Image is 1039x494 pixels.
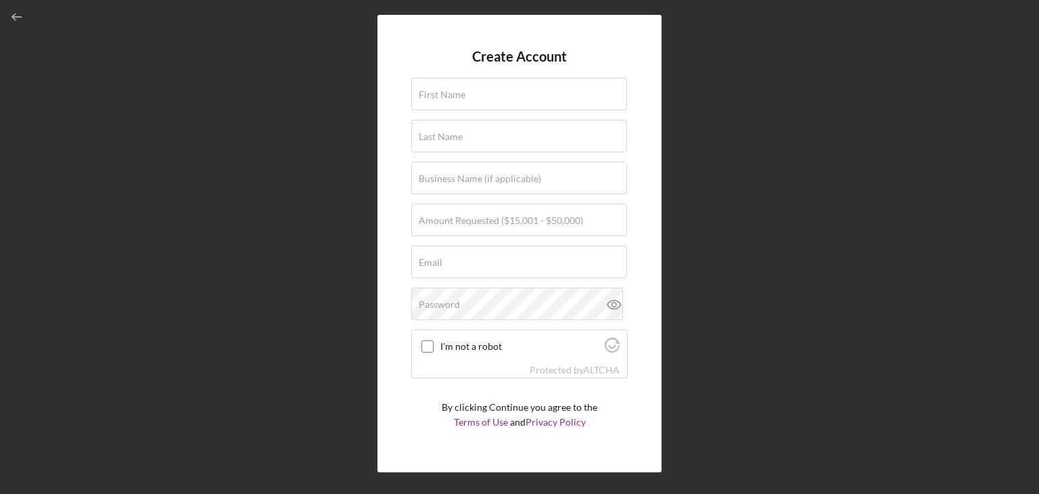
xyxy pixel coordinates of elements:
[605,343,620,355] a: Visit Altcha.org
[419,89,465,100] label: First Name
[442,400,597,430] p: By clicking Continue you agree to the and
[419,131,463,142] label: Last Name
[454,416,508,428] a: Terms of Use
[526,416,586,428] a: Privacy Policy
[472,49,567,64] h4: Create Account
[419,215,583,226] label: Amount Requested ($15,001 - $50,000)
[419,173,541,184] label: Business Name (if applicable)
[419,257,442,268] label: Email
[419,299,460,310] label: Password
[440,341,601,352] label: I'm not a robot
[530,365,620,376] div: Protected by
[583,364,620,376] a: Visit Altcha.org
